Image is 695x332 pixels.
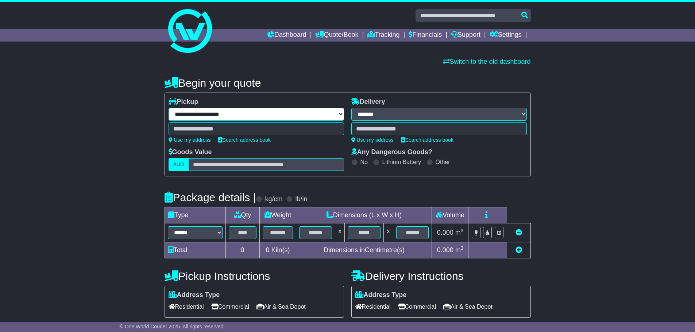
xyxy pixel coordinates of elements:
[351,137,394,143] a: Use my address
[169,137,211,143] a: Use my address
[169,291,220,299] label: Address Type
[401,137,453,143] a: Search address book
[409,29,442,42] a: Financials
[516,229,522,236] a: Remove this item
[335,223,345,242] td: x
[436,159,450,165] label: Other
[265,195,282,203] label: kg/cm
[490,29,522,42] a: Settings
[218,137,271,143] a: Search address book
[169,148,212,156] label: Goods Value
[225,242,259,258] td: 0
[451,29,480,42] a: Support
[256,301,306,312] span: Air & Sea Depot
[315,29,358,42] a: Quote/Book
[295,195,307,203] label: lb/in
[259,242,296,258] td: Kilo(s)
[169,98,198,106] label: Pickup
[437,229,453,236] span: 0.000
[516,246,522,254] a: Add new item
[461,228,464,233] sup: 3
[169,158,189,171] label: AUD
[455,246,464,254] span: m
[259,207,296,223] td: Weight
[165,270,344,282] h4: Pickup Instructions
[267,29,306,42] a: Dashboard
[432,207,468,223] td: Volume
[351,148,432,156] label: Any Dangerous Goods?
[120,324,225,329] span: © One World Courier 2025. All rights reserved.
[367,29,399,42] a: Tracking
[296,207,432,223] td: Dimensions (L x W x H)
[225,207,259,223] td: Qty
[351,98,385,106] label: Delivery
[165,77,531,89] h4: Begin your quote
[211,301,249,312] span: Commercial
[383,223,393,242] td: x
[461,245,464,251] sup: 3
[443,301,493,312] span: Air & Sea Depot
[165,207,225,223] td: Type
[266,246,269,254] span: 0
[296,242,432,258] td: Dimensions in Centimetre(s)
[398,301,436,312] span: Commercial
[351,270,531,282] h4: Delivery Instructions
[360,159,368,165] label: No
[165,242,225,258] td: Total
[455,229,464,236] span: m
[169,301,204,312] span: Residential
[355,291,407,299] label: Address Type
[437,246,453,254] span: 0.000
[382,159,421,165] label: Lithium Battery
[443,58,530,65] a: Switch to the old dashboard
[355,301,391,312] span: Residential
[165,191,256,203] h4: Package details |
